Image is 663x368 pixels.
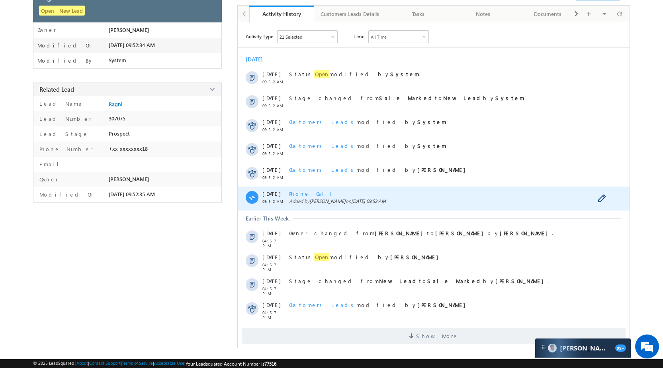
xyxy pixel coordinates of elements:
span: 09:52 AM [262,127,286,132]
div: [DATE] [246,55,272,63]
span: [DATE] 09:52:34 AM [109,42,155,48]
label: Modified On [37,191,94,198]
span: Edit [598,195,610,204]
label: Lead Stage [37,130,88,137]
div: All Time [371,34,387,39]
span: Related Lead [39,85,74,93]
span: [DATE] [262,166,280,173]
span: 77516 [264,361,276,367]
span: [DATE] [262,118,280,125]
span: modified by [289,301,469,308]
span: Stage changed from to by . [289,277,549,284]
strong: [PERSON_NAME] [375,230,427,236]
span: [PERSON_NAME] [109,176,149,182]
span: [DATE] [262,301,280,308]
span: [DATE] [262,94,280,101]
label: Modified By [37,57,94,64]
span: Prospect [109,130,130,137]
span: 307075 [109,115,125,122]
span: +xx-xxxxxxxx18 [109,146,148,152]
span: [DATE] [262,142,280,149]
span: [DATE] [262,190,280,197]
img: Carter [548,344,557,352]
label: Email [37,161,65,167]
span: Added by on [289,198,596,204]
label: Lead Number [37,115,92,122]
span: 99+ [615,344,626,352]
span: © 2025 LeadSquared | | | | | [33,360,276,367]
strong: [PERSON_NAME] [495,277,548,284]
a: Terms of Service [122,360,153,366]
a: Tasks [386,6,451,22]
strong: System [390,71,419,77]
a: Contact Support [89,360,121,366]
span: Customers Leads [289,118,356,125]
a: About [76,360,88,366]
div: Customers Leads Details [321,9,379,19]
span: [DATE] [262,230,280,236]
span: modified by [289,142,446,149]
span: Customers Leads [289,142,356,149]
span: 09:52 AM [262,79,286,84]
strong: System [417,118,446,125]
div: Notes [458,9,509,19]
a: Documents [516,6,581,22]
span: 04:57 PM [262,238,286,248]
span: Phone Call [289,190,338,197]
span: Open [314,253,329,261]
strong: Sale Marked [427,277,483,284]
div: Earlier This Week [246,215,289,222]
span: Status modified by . [289,70,420,78]
label: Modified On [37,42,92,49]
span: 09:52 AM [262,199,286,204]
strong: New Lead [379,277,419,284]
span: [DATE] [262,71,280,77]
span: [DATE] [262,277,280,284]
div: carter-dragCarter[PERSON_NAME]99+ [535,338,631,358]
span: [PERSON_NAME] [309,198,346,204]
a: Acceptable Use [154,360,184,366]
strong: [PERSON_NAME] [390,254,442,260]
span: Your Leadsquared Account Number is [186,361,276,367]
label: Owner [37,176,58,183]
img: carter-drag [540,344,546,350]
span: 09:52 AM [262,103,286,108]
label: Phone Number [37,146,93,152]
div: 21 Selected [280,34,302,39]
label: Lead Name [37,100,83,107]
span: 04:57 PM [262,262,286,272]
span: Stage changed from to by . [289,94,526,101]
span: Open [314,70,329,78]
a: Customers Leads Details [314,6,386,22]
span: Time [354,30,364,42]
span: 04:57 PM [262,286,286,296]
a: Notes [451,6,516,22]
span: [DATE] 09:52:35 AM [109,191,155,197]
div: Documents [522,9,573,19]
strong: [PERSON_NAME] [417,166,469,173]
span: Status modified by . [289,253,444,261]
span: 09:52 AM [262,151,286,156]
strong: New Lead [443,94,483,101]
strong: System [417,142,446,149]
a: Activity History [249,6,314,22]
span: modified by [289,166,469,173]
a: Ragni [109,101,122,107]
span: [PERSON_NAME] [109,27,149,33]
span: [DATE] [262,254,280,260]
strong: [PERSON_NAME] [500,230,552,236]
div: Tasks [393,9,444,19]
label: Owner [37,27,56,33]
span: 04:57 PM [262,310,286,320]
div: Activity History [255,10,308,18]
strong: Sale Marked [379,94,435,101]
strong: [PERSON_NAME] [417,301,469,308]
span: Activity Type [246,30,273,42]
span: 09:52 AM [262,175,286,180]
span: Open - New Lead [39,6,85,16]
span: Customers Leads [289,301,356,308]
strong: System [495,94,524,101]
span: Owner changed from to by . [289,230,553,236]
span: System [109,57,126,63]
